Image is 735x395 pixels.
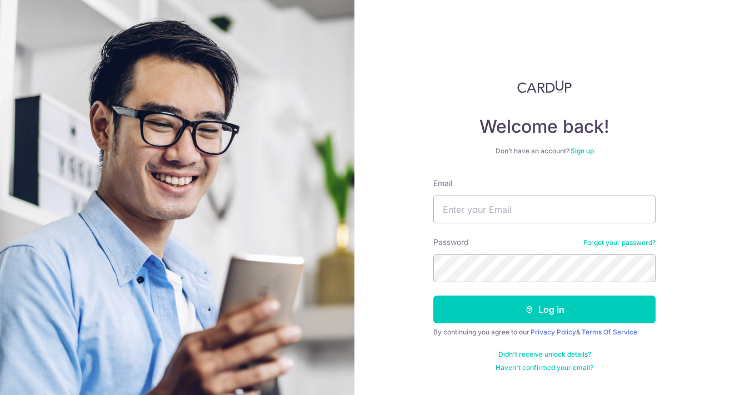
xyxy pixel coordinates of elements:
[496,363,593,372] a: Haven't confirmed your email?
[433,147,656,156] div: Don’t have an account?
[571,147,594,155] a: Sign up
[433,116,656,138] h4: Welcome back!
[531,328,576,336] a: Privacy Policy
[433,196,656,223] input: Enter your Email
[583,238,656,247] a: Forgot your password?
[433,296,656,323] button: Log in
[498,350,591,359] a: Didn't receive unlock details?
[433,237,469,248] label: Password
[517,80,572,93] img: CardUp Logo
[582,328,637,336] a: Terms Of Service
[433,178,452,189] label: Email
[433,328,656,337] div: By continuing you agree to our &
